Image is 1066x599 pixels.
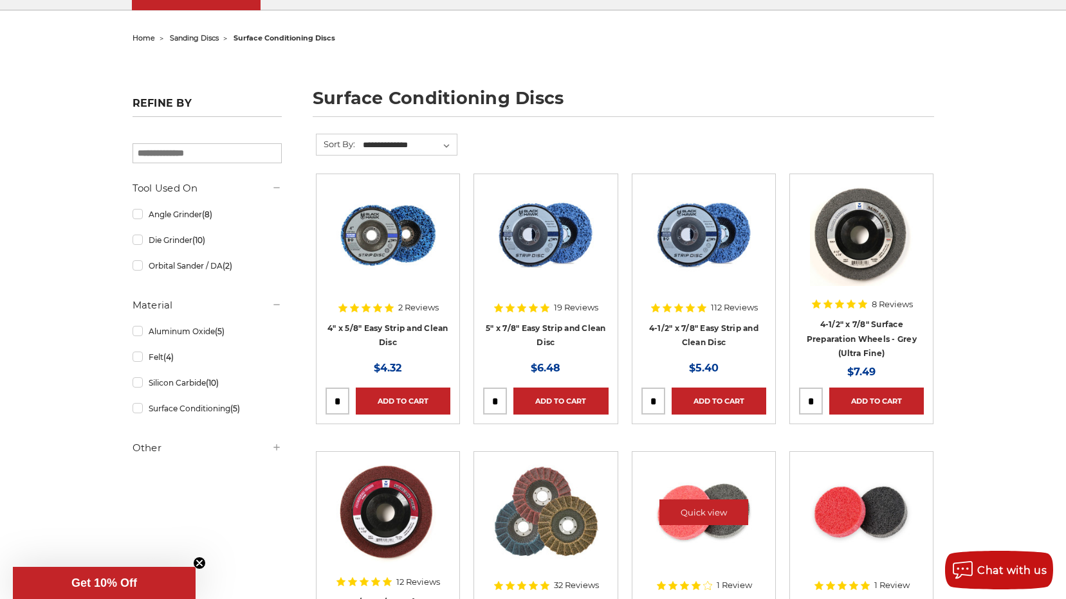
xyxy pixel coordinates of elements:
span: (5) [230,404,240,413]
a: Maroon Surface Prep Disc [326,461,450,586]
span: (10) [192,235,205,245]
span: 1 Review [874,581,910,589]
span: (10) [206,378,219,388]
a: 4-1/2" x 7/8" Surface Preparation Wheels - Grey (Ultra Fine) [807,319,917,358]
img: Maroon Surface Prep Disc [336,461,439,564]
img: blue clean and strip disc [494,183,597,286]
a: Add to Cart [672,388,766,415]
span: (2) [223,261,232,271]
span: (8) [202,210,212,219]
button: Chat with us [945,551,1053,589]
a: Surface Conditioning [133,397,282,420]
a: 5" x 7/8" Easy Strip and Clean Disc [486,323,606,348]
span: $7.49 [847,366,876,378]
h5: Refine by [133,97,282,117]
a: 4-1/2" x 7/8" Easy Strip and Clean Disc [641,183,766,308]
label: Sort By: [317,134,355,154]
a: home [133,33,155,42]
button: Close teaser [193,557,206,569]
a: 4" x 5/8" easy strip and clean discs [326,183,450,308]
select: Sort By: [361,136,457,155]
a: Aluminum Oxide [133,320,282,343]
span: surface conditioning discs [234,33,335,42]
h5: Material [133,298,282,313]
span: 2 Reviews [398,303,439,312]
a: Add to Cart [513,388,608,415]
a: Silicon Carbide [133,371,282,394]
span: $5.40 [689,362,719,374]
div: Get 10% OffClose teaser [13,567,196,599]
span: 32 Reviews [554,581,599,589]
span: (4) [163,352,174,362]
span: 8 Reviews [872,300,913,308]
a: Gray Surface Prep Disc [799,183,924,308]
a: 2 inch surface preparation discs [799,461,924,586]
a: 3 inch surface preparation discs [641,461,766,586]
img: Gray Surface Prep Disc [810,183,913,286]
span: Chat with us [977,564,1047,577]
span: (5) [215,326,225,336]
a: 4-1/2" x 7/8" Easy Strip and Clean Disc [649,323,758,348]
a: Orbital Sander / DA [133,255,282,277]
span: Get 10% Off [71,577,137,589]
img: 2 inch surface preparation discs [810,461,913,564]
a: Die Grinder [133,229,282,251]
a: sanding discs [170,33,219,42]
h1: surface conditioning discs [313,89,934,117]
a: Quick view [659,499,748,525]
a: blue clean and strip disc [483,183,608,308]
img: 3 inch surface preparation discs [652,461,755,564]
a: Add to Cart [356,388,450,415]
a: 4" x 5/8" Easy Strip and Clean Disc [327,323,448,348]
span: 19 Reviews [554,303,598,312]
a: Scotch brite flap discs [483,461,608,586]
span: 1 Review [717,581,752,589]
h5: Tool Used On [133,181,282,196]
span: $6.48 [531,362,560,374]
img: 4" x 5/8" easy strip and clean discs [336,183,439,286]
img: 4-1/2" x 7/8" Easy Strip and Clean Disc [648,183,759,286]
a: Angle Grinder [133,203,282,226]
span: 12 Reviews [396,578,440,586]
h5: Other [133,440,282,456]
img: Scotch brite flap discs [493,461,598,564]
a: Add to Cart [829,388,924,415]
span: 112 Reviews [711,303,758,312]
span: $4.32 [374,362,401,374]
a: Felt [133,346,282,368]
